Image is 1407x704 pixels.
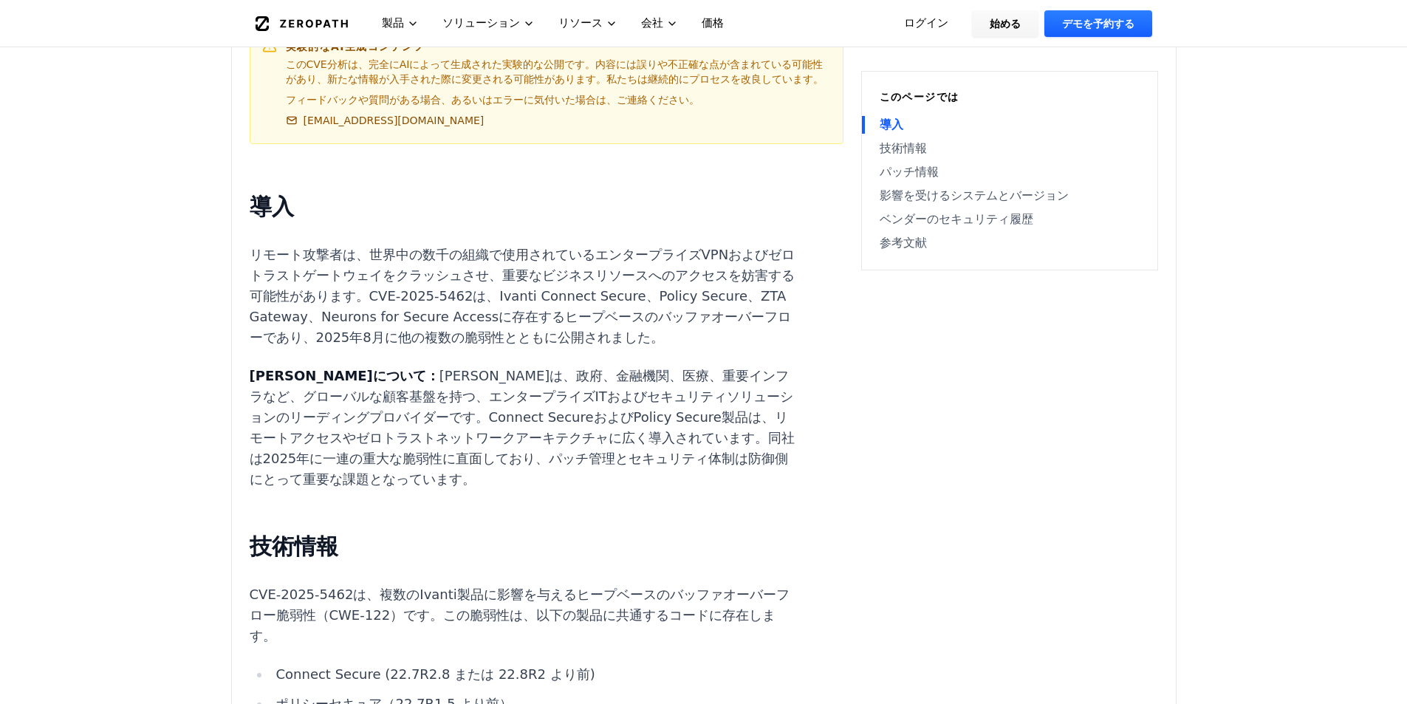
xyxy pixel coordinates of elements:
[286,58,824,85] font: このCVE分析は、完全にAIによって生成された実験的な公開です。内容には誤りや不正確な点が含まれている可能性があり、新たな情報が入手された際に変更される可能性があります。私たちは継続的にプロセス...
[880,187,1140,205] a: 影響を受けるシステムとバージョン
[880,236,927,250] font: 参考文献
[275,666,595,682] font: Connect Secure (22.7R2.8 または 22.8R2 より前)
[250,247,795,345] font: リモート攻撃者は、世界中の数千の組織で使用されているエンタープライズVPNおよびゼロトラストゲートウェイをクラッシュさせ、重要なビジネスリソースへのアクセスを妨害する可能性があります。CVE-2...
[286,113,485,128] a: [EMAIL_ADDRESS][DOMAIN_NAME]
[880,165,939,179] font: パッチ情報
[250,368,795,487] font: [PERSON_NAME]は、政府、金融機関、医療、重要インフラなど、グローバルな顧客基盤を持つ、エンタープライズITおよびセキュリティソリューションのリーディングプロバイダーです。Connec...
[880,141,927,155] font: 技術情報
[972,10,1038,37] a: 始める
[250,190,294,222] font: 導入
[880,91,959,103] font: このページでは
[880,117,903,131] font: 導入
[880,211,1140,228] a: ベンダーのセキュリティ履歴
[558,16,603,30] font: リソース
[886,10,966,37] a: ログイン
[880,140,1140,157] a: 技術情報
[442,16,520,30] font: ソリューション
[880,212,1033,226] font: ベンダーのセキュリティ履歴
[304,115,485,126] font: [EMAIL_ADDRESS][DOMAIN_NAME]
[250,368,439,383] font: [PERSON_NAME]について：
[641,16,663,30] font: 会社
[382,16,404,30] font: 製品
[880,163,1140,181] a: パッチ情報
[990,18,1021,30] font: 始める
[250,530,338,561] font: 技術情報
[904,16,948,30] font: ログイン
[880,234,1140,252] a: 参考文献
[286,94,699,106] font: フィードバックや質問がある場合、あるいはエラーに気付いた場合は、ご連絡ください。
[880,116,1140,134] a: 導入
[250,587,790,643] font: CVE-2025-5462は、複数のIvanti製品に影響を与えるヒープベースのバッファオーバーフロー脆弱性（CWE-122）です。この脆弱性は、以下の製品に共通するコードに存在します。
[880,188,1069,202] font: 影響を受けるシステムとバージョン
[1062,18,1134,30] font: デモを予約する
[702,16,724,30] font: 価格
[1044,10,1152,37] a: デモを予約する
